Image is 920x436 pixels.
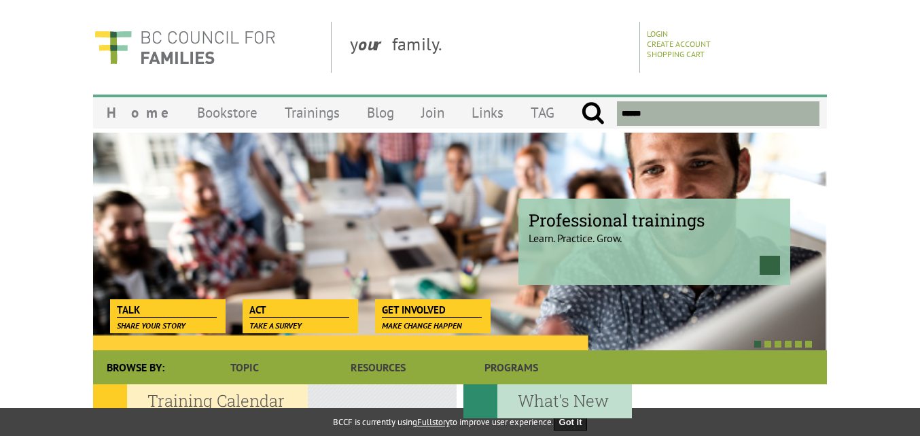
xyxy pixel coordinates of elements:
a: Fullstory [417,416,450,428]
strong: our [358,33,392,55]
a: Topic [178,350,311,384]
div: Browse By: [93,350,178,384]
a: Home [93,97,183,129]
a: Links [458,97,517,129]
a: Talk Share your story [110,299,224,318]
span: Act [249,303,349,318]
a: Shopping Cart [647,49,705,59]
a: Act Take a survey [243,299,356,318]
a: Programs [445,350,578,384]
span: Share your story [117,320,185,331]
a: Login [647,29,668,39]
a: Bookstore [183,97,271,129]
a: Blog [353,97,408,129]
span: Make change happen [382,320,462,331]
a: Join [408,97,458,129]
span: Professional trainings [529,209,780,231]
h2: What's New [463,384,632,418]
span: Take a survey [249,320,302,331]
h2: Training Calendar [93,384,308,418]
button: Got it [554,414,588,431]
img: BC Council for FAMILIES [93,22,277,73]
div: y family. [339,22,640,73]
span: Talk [117,303,217,318]
a: Get Involved Make change happen [375,299,489,318]
a: Resources [311,350,444,384]
a: TAG [517,97,568,129]
span: Get Involved [382,303,482,318]
a: Trainings [271,97,353,129]
input: Submit [581,101,605,126]
p: Learn. Practice. Grow. [529,220,780,245]
a: Create Account [647,39,711,49]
